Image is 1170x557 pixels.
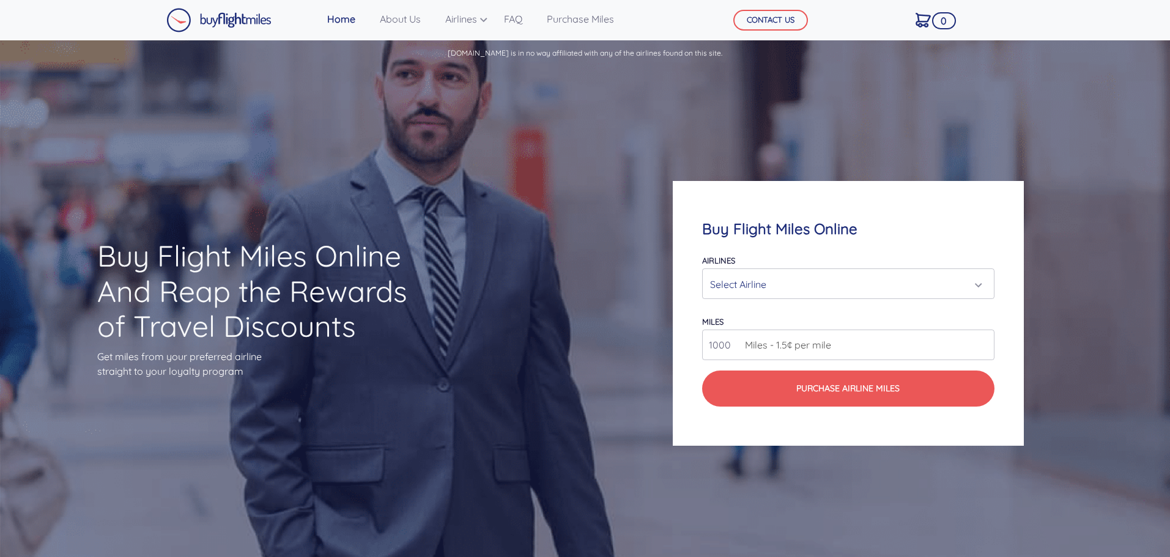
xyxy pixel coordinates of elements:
[911,7,936,32] a: 0
[542,7,619,31] a: Purchase Miles
[375,7,426,31] a: About Us
[702,371,994,407] button: Purchase Airline Miles
[166,8,272,32] img: Buy Flight Miles Logo
[97,238,429,344] h1: Buy Flight Miles Online And Reap the Rewards of Travel Discounts
[702,268,994,299] button: Select Airline
[739,338,831,352] span: Miles - 1.5¢ per mile
[702,220,994,238] h4: Buy Flight Miles Online
[166,5,272,35] a: Buy Flight Miles Logo
[916,13,931,28] img: Cart
[733,10,808,31] button: CONTACT US
[97,349,429,378] p: Get miles from your preferred airline straight to your loyalty program
[499,7,527,31] a: FAQ
[932,12,956,29] span: 0
[710,273,979,296] div: Select Airline
[702,317,724,326] label: miles
[702,256,735,265] label: Airlines
[440,7,484,31] a: Airlines
[322,7,360,31] a: Home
